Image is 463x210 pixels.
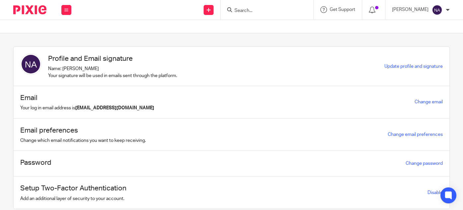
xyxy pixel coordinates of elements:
a: Disable [428,190,443,195]
img: svg%3E [20,53,41,75]
p: Add an additional layer of security to your account. [20,195,126,202]
a: Change email preferences [388,132,443,137]
p: [PERSON_NAME] [392,6,429,13]
img: Pixie [13,5,46,14]
input: Search [234,8,294,14]
img: svg%3E [432,5,442,15]
b: [EMAIL_ADDRESS][DOMAIN_NAME] [75,106,154,110]
span: Get Support [330,7,355,12]
p: Name: [PERSON_NAME] Your signature will be used in emails sent through the platform. [48,65,177,79]
p: Change which email notifications you want to keep receiving. [20,137,146,144]
h1: Profile and Email signature [48,53,177,64]
p: Your log in email address is [20,105,154,111]
h1: Setup Two-Factor Authentication [20,183,126,193]
a: Update profile and signature [384,64,443,69]
h1: Email [20,93,154,103]
a: Change email [415,100,443,104]
a: Change password [406,161,443,166]
h1: Email preferences [20,125,146,136]
h1: Password [20,157,51,168]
